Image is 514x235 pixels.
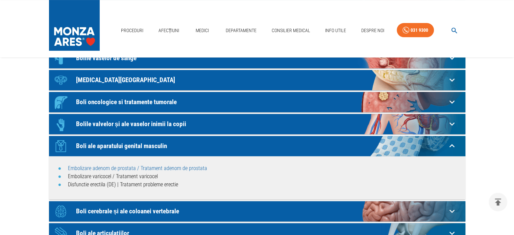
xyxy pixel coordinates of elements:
a: Info Utile [322,24,349,38]
a: Embolizare varicocel / Tratament varicocel [68,173,158,180]
a: Disfunctie erectila (DE) | Tratament probleme erectie [68,181,178,188]
div: Icon [51,70,71,90]
p: [MEDICAL_DATA][GEOGRAPHIC_DATA] [76,76,447,84]
div: Icon[MEDICAL_DATA][GEOGRAPHIC_DATA] [49,70,465,90]
div: Icon [51,92,71,112]
p: Bolile valvelor și ale vaselor inimii la copii [76,120,447,127]
div: IconBolile valvelor și ale vaselor inimii la copii [49,114,465,134]
div: IconBoli cerebrale și ale coloanei vertebrale [49,201,465,221]
div: Icon [51,114,71,134]
p: Boli cerebrale și ale coloanei vertebrale [76,208,447,215]
div: Icon [51,136,71,156]
div: 031 9300 [411,26,428,34]
a: Consilier Medical [269,24,313,38]
div: IconBoli ale aparatului genital masculin [49,136,465,156]
p: Bolile vaselor de sânge [76,54,447,62]
p: Boli ale aparatului genital masculin [76,142,447,149]
p: Boli oncologice si tratamente tumorale [76,98,447,105]
div: Icon [51,48,71,68]
a: Despre Noi [359,24,387,38]
a: Departamente [223,24,259,38]
a: Medici [192,24,213,38]
div: IconBolile vaselor de sânge [49,48,465,68]
div: Icon [51,201,71,221]
button: delete [489,193,507,211]
a: Afecțiuni [156,24,182,38]
div: IconBoli oncologice si tratamente tumorale [49,92,465,112]
a: Embolizare adenom de prostata / Tratament adenom de prostata [68,165,207,171]
a: 031 9300 [397,23,434,38]
a: Proceduri [118,24,146,38]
